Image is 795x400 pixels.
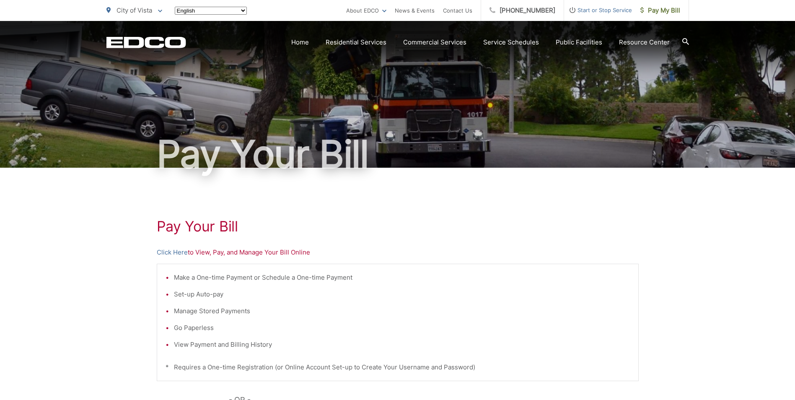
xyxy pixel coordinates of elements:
[291,37,309,47] a: Home
[443,5,472,16] a: Contact Us
[174,306,630,316] li: Manage Stored Payments
[157,247,188,257] a: Click Here
[640,5,680,16] span: Pay My Bill
[106,36,186,48] a: EDCD logo. Return to the homepage.
[483,37,539,47] a: Service Schedules
[174,323,630,333] li: Go Paperless
[395,5,435,16] a: News & Events
[117,6,152,14] span: City of Vista
[556,37,602,47] a: Public Facilities
[174,273,630,283] li: Make a One-time Payment or Schedule a One-time Payment
[157,218,639,235] h1: Pay Your Bill
[166,362,630,372] p: * Requires a One-time Registration (or Online Account Set-up to Create Your Username and Password)
[106,133,689,175] h1: Pay Your Bill
[326,37,386,47] a: Residential Services
[619,37,670,47] a: Resource Center
[157,247,639,257] p: to View, Pay, and Manage Your Bill Online
[174,340,630,350] li: View Payment and Billing History
[403,37,466,47] a: Commercial Services
[175,7,247,15] select: Select a language
[174,289,630,299] li: Set-up Auto-pay
[346,5,386,16] a: About EDCO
